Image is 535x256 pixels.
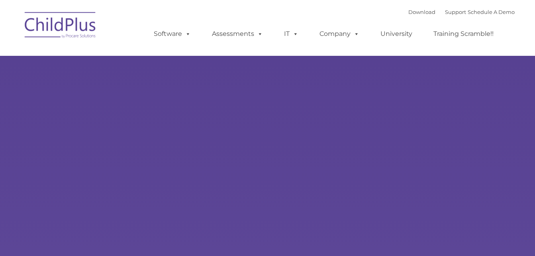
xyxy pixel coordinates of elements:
a: IT [276,26,306,42]
a: Training Scramble!! [425,26,502,42]
a: Schedule A Demo [468,9,515,15]
a: Company [312,26,367,42]
a: University [372,26,420,42]
a: Assessments [204,26,271,42]
img: ChildPlus by Procare Solutions [21,6,100,46]
a: Support [445,9,466,15]
a: Download [408,9,435,15]
font: | [408,9,515,15]
a: Software [146,26,199,42]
